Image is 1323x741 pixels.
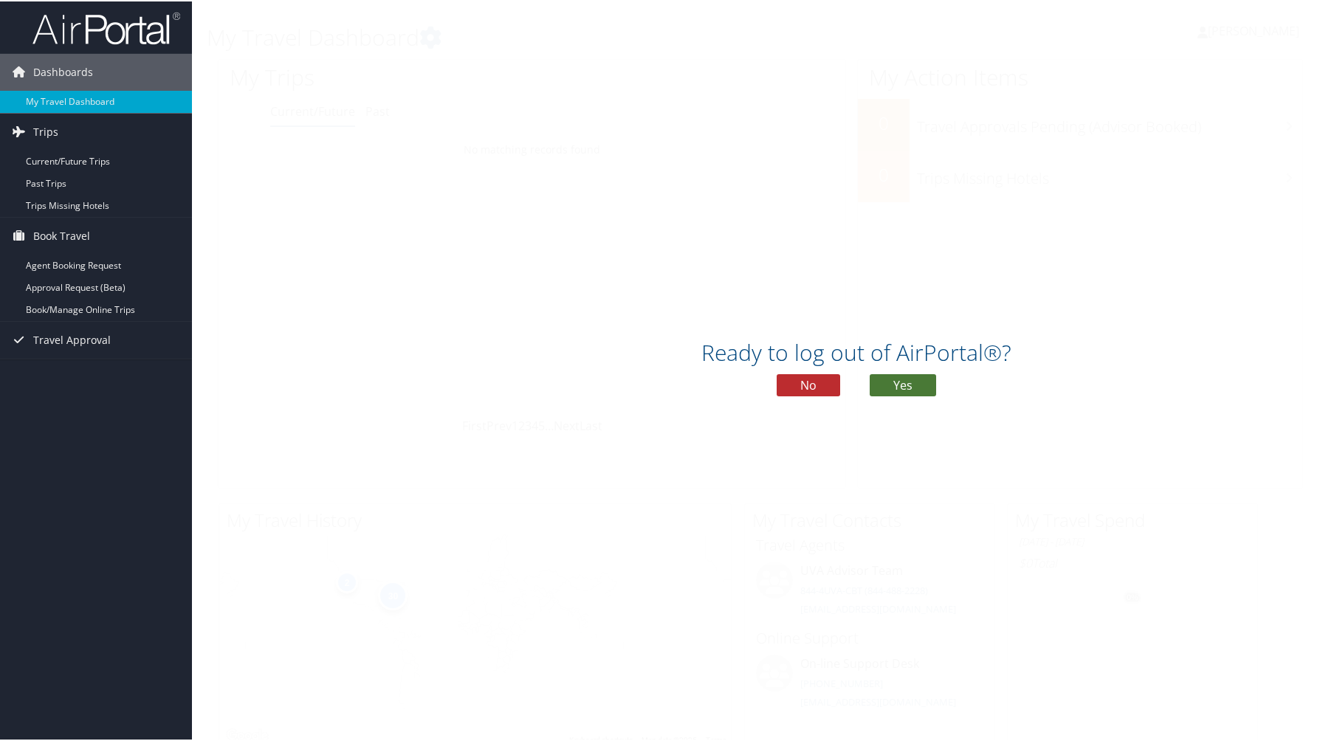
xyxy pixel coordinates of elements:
span: Dashboards [33,52,93,89]
button: No [777,373,840,395]
span: Trips [33,112,58,149]
button: Yes [870,373,936,395]
span: Book Travel [33,216,90,253]
img: airportal-logo.png [32,10,180,44]
span: Travel Approval [33,320,111,357]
